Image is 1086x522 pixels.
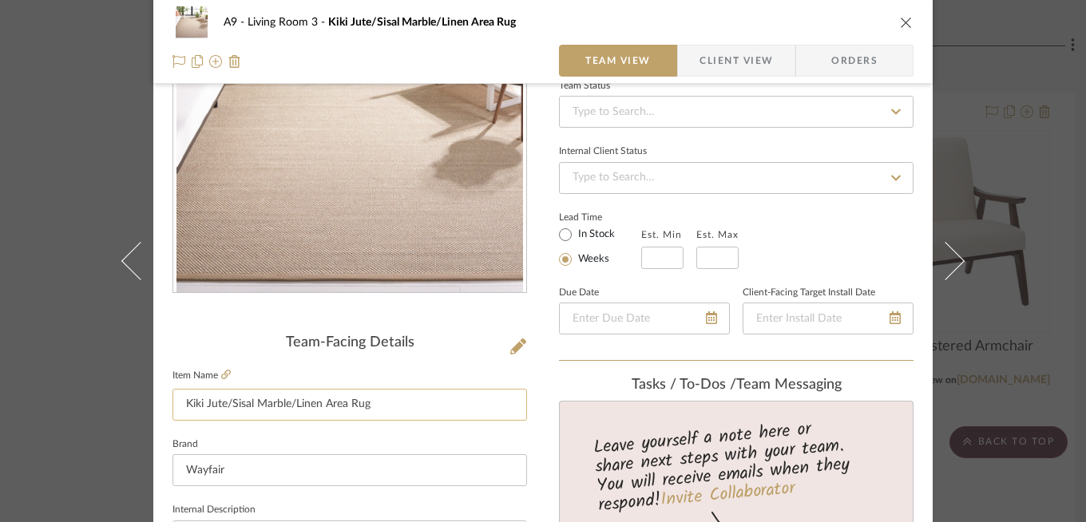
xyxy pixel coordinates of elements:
[632,378,736,392] span: Tasks / To-Dos /
[696,229,739,240] label: Est. Max
[172,369,231,382] label: Item Name
[814,45,895,77] span: Orders
[559,96,914,128] input: Type to Search…
[559,289,599,297] label: Due Date
[743,303,914,334] input: Enter Install Date
[172,6,211,38] img: 2718de00-338d-4bd5-981a-181fb038deeb_48x40.jpg
[700,45,773,77] span: Client View
[641,229,682,240] label: Est. Min
[172,441,198,449] label: Brand
[559,148,647,156] div: Internal Client Status
[743,289,875,297] label: Client-Facing Target Install Date
[660,475,796,515] a: Invite Collaborator
[557,412,916,519] div: Leave yourself a note here or share next steps with your team. You will receive emails when they ...
[585,45,651,77] span: Team View
[899,15,914,30] button: close
[575,227,615,242] label: In Stock
[172,454,527,486] input: Enter Brand
[224,17,248,28] span: A9
[559,224,641,269] mat-radio-group: Select item type
[172,389,527,421] input: Enter Item Name
[248,17,328,28] span: Living Room 3
[559,303,730,334] input: Enter Due Date
[172,334,527,352] div: Team-Facing Details
[328,17,516,28] span: Kiki Jute/Sisal Marble/Linen Area Rug
[559,377,914,394] div: team Messaging
[228,55,241,68] img: Remove from project
[575,252,609,267] label: Weeks
[559,210,641,224] label: Lead Time
[172,506,256,514] label: Internal Description
[559,82,610,90] div: Team Status
[559,162,914,194] input: Type to Search…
